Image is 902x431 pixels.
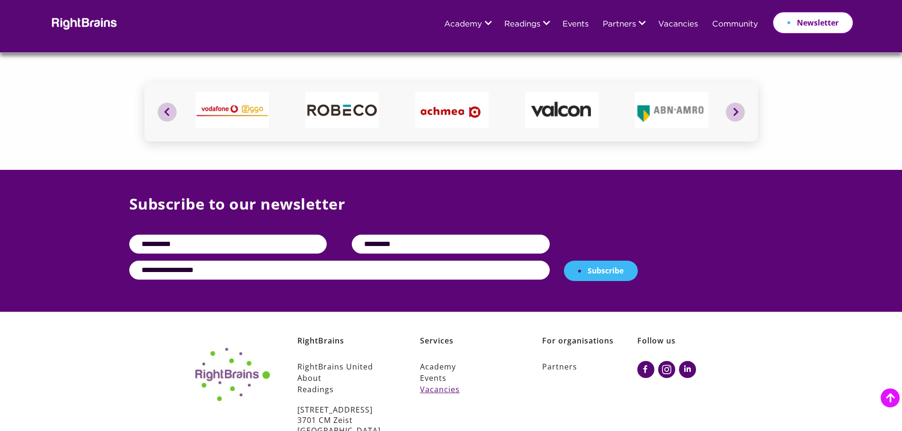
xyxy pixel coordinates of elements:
a: Events [420,372,515,384]
a: Partners [542,361,637,372]
a: About [297,372,393,384]
h6: Follow us [637,335,717,361]
a: Partners [603,20,636,29]
a: Community [712,20,758,29]
h6: RightBrains [297,335,393,361]
a: Events [563,20,589,29]
a: Readings [504,20,540,29]
button: Subscribe [564,261,638,281]
a: Vacancies [658,20,698,29]
p: Subscribe to our newsletter [129,194,773,235]
a: Academy [420,361,515,372]
h6: Services [420,335,515,361]
a: Vacancies [420,384,515,395]
a: Newsletter [772,11,854,34]
a: Academy [444,20,482,29]
button: Next [726,103,745,122]
h6: For organisations [542,335,637,361]
a: RightBrains United [297,361,393,372]
a: Readings [297,384,393,395]
img: Rightbrains [49,16,117,30]
button: Previous [158,103,177,122]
